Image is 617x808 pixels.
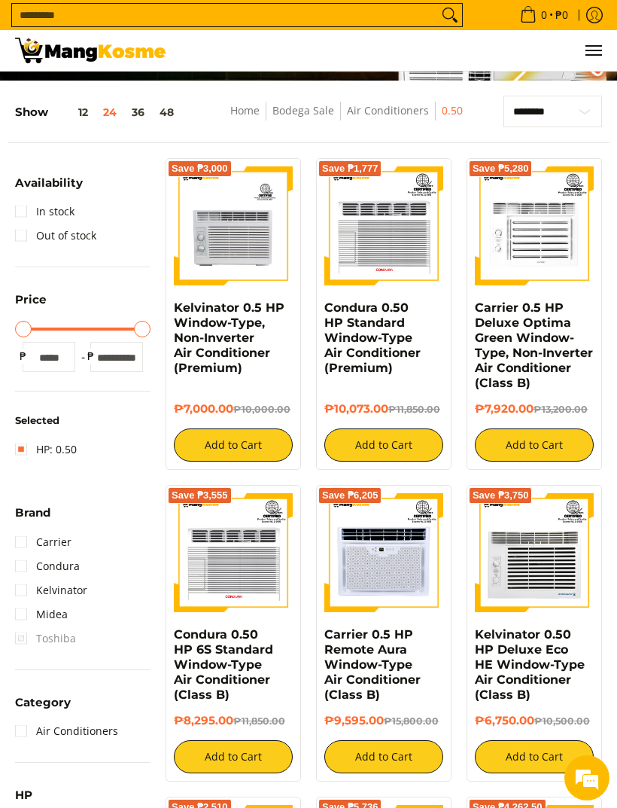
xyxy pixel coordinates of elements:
[152,106,181,118] button: 48
[15,697,71,708] span: Category
[534,715,590,727] del: ₱10,500.00
[475,627,585,702] a: Kelvinator 0.50 HP Deluxe Eco HE Window-Type Air Conditioner (Class B)
[438,4,462,26] button: Search
[15,438,77,462] a: HP: 0.50
[15,719,118,743] a: Air Conditioners
[475,300,593,390] a: Carrier 0.5 HP Deluxe Optima Green Window-Type, Non-Inverter Air Conditioner (Class B)
[272,103,334,117] a: Bodega Sale
[553,10,570,20] span: ₱0
[15,177,83,188] span: Availability
[324,402,443,417] h6: ₱10,073.00
[124,106,152,118] button: 36
[174,402,293,417] h6: ₱7,000.00
[230,103,260,117] a: Home
[15,530,71,554] a: Carrier
[8,411,287,464] textarea: Type your message and click 'Submit'
[15,697,71,719] summary: Open
[15,507,50,518] span: Brand
[174,627,273,702] a: Condura 0.50 HP 6S Standard Window-Type Air Conditioner (Class B)
[15,294,47,305] span: Price
[174,300,284,375] a: Kelvinator 0.5 HP Window-Type, Non-Inverter Air Conditioner (Premium)
[32,190,263,342] span: We are offline. Please leave us a message.
[174,740,293,773] button: Add to Cart
[324,300,421,375] a: Condura 0.50 HP Standard Window-Type Air Conditioner (Premium)
[15,105,181,120] h5: Show
[15,627,76,651] span: Toshiba
[15,554,80,578] a: Condura
[324,714,443,729] h6: ₱9,595.00
[15,224,96,248] a: Out of stock
[533,404,588,415] del: ₱13,200.00
[181,30,602,71] nav: Main Menu
[324,493,443,612] img: Carrier 0.5 HP Remote Aura Window-Type Air Conditioner (Class B)
[15,349,30,364] span: ₱
[174,714,293,729] h6: ₱8,295.00
[324,428,443,462] button: Add to Cart
[473,164,529,173] span: Save ₱5,280
[15,38,166,63] img: Bodega Sale Aircon l Mang Kosme: Home Appliances Warehouse Sale
[96,106,124,118] button: 24
[15,602,68,627] a: Midea
[172,164,228,173] span: Save ₱3,000
[247,8,283,44] div: Minimize live chat window
[475,402,594,417] h6: ₱7,920.00
[475,493,594,612] img: Kelvinator 0.50 HP Deluxe Eco HE Window-Type Air Conditioner (Class B)
[475,166,594,285] img: Carrier 0.5 HP Deluxe Optima Green Window-Type, Non-Inverter Air Conditioner (Class B)
[15,507,50,529] summary: Open
[174,166,293,285] img: kelvinator-.5hp-window-type-airconditioner-full-view-mang-kosme
[15,414,150,426] h6: Selected
[174,428,293,462] button: Add to Cart
[78,84,253,104] div: Leave a message
[388,404,440,415] del: ₱11,850.00
[233,404,290,415] del: ₱10,000.00
[347,103,429,117] a: Air Conditioners
[539,10,549,20] span: 0
[473,491,529,500] span: Save ₱3,750
[475,714,594,729] h6: ₱6,750.00
[15,177,83,200] summary: Open
[584,30,602,71] button: Menu
[15,200,74,224] a: In stock
[83,349,98,364] span: ₱
[15,578,87,602] a: Kelvinator
[515,7,573,23] span: •
[15,789,32,800] span: HP
[324,166,443,285] img: condura-wrac-6s-premium-mang-kosme
[220,464,273,484] em: Submit
[174,493,293,612] img: condura-wrac-6s-premium-mang-kosme
[181,30,602,71] ul: Customer Navigation
[48,106,96,118] button: 12
[442,102,463,120] span: 0.50
[475,740,594,773] button: Add to Cart
[324,740,443,773] button: Add to Cart
[475,428,594,462] button: Add to Cart
[322,164,378,173] span: Save ₱1,777
[384,715,439,727] del: ₱15,800.00
[322,491,378,500] span: Save ₱6,205
[233,715,285,727] del: ₱11,850.00
[15,294,47,316] summary: Open
[324,627,421,702] a: Carrier 0.5 HP Remote Aura Window-Type Air Conditioner (Class B)
[200,102,492,136] nav: Breadcrumbs
[172,491,228,500] span: Save ₱3,555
